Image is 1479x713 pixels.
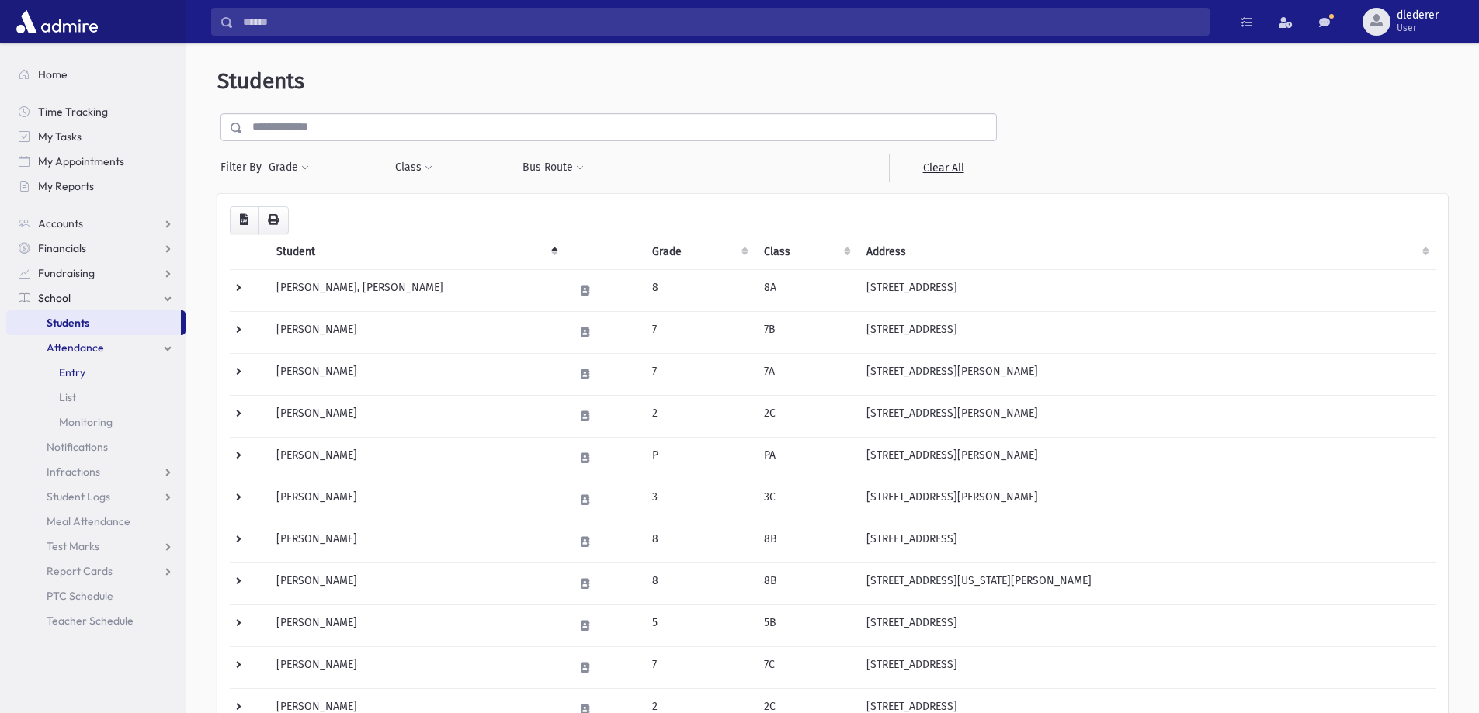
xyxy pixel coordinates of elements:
span: List [59,390,76,404]
td: 7 [643,311,755,353]
span: My Reports [38,179,94,193]
a: Students [6,310,181,335]
a: Time Tracking [6,99,186,124]
span: Teacher Schedule [47,614,134,628]
button: Grade [268,154,310,182]
span: Infractions [47,465,100,479]
span: Filter By [220,159,268,175]
span: User [1397,22,1439,34]
td: [STREET_ADDRESS] [857,646,1436,688]
button: Print [258,206,289,234]
a: Home [6,62,186,87]
th: Address: activate to sort column ascending [857,234,1436,270]
span: My Appointments [38,154,124,168]
td: [STREET_ADDRESS][US_STATE][PERSON_NAME] [857,562,1436,604]
td: [STREET_ADDRESS][PERSON_NAME] [857,479,1436,521]
span: Report Cards [47,564,113,578]
td: [STREET_ADDRESS][PERSON_NAME] [857,437,1436,479]
td: [STREET_ADDRESS][PERSON_NAME] [857,353,1436,395]
span: Students [47,316,89,330]
span: Accounts [38,216,83,230]
td: 8 [643,521,755,562]
a: Infractions [6,459,186,484]
td: 3 [643,479,755,521]
a: My Appointments [6,149,186,174]
span: Notifications [47,440,108,454]
td: [PERSON_NAME] [267,437,564,479]
td: 7B [755,311,857,353]
td: 8A [755,269,857,311]
span: Time Tracking [38,105,108,119]
td: [PERSON_NAME] [267,604,564,646]
input: Search [234,8,1209,36]
td: 2C [755,395,857,437]
span: Test Marks [47,539,99,553]
a: Financials [6,236,186,261]
td: [PERSON_NAME], [PERSON_NAME] [267,269,564,311]
a: My Reports [6,174,186,199]
td: [STREET_ADDRESS] [857,311,1436,353]
a: Meal Attendance [6,509,186,534]
span: Attendance [47,341,104,355]
a: Attendance [6,335,186,360]
td: PA [755,437,857,479]
a: Student Logs [6,484,186,509]
td: [PERSON_NAME] [267,479,564,521]
a: My Tasks [6,124,186,149]
img: AdmirePro [12,6,102,37]
span: School [38,291,71,305]
a: Accounts [6,211,186,236]
span: Students [217,68,304,94]
a: Clear All [889,154,997,182]
td: 8B [755,521,857,562]
td: 7C [755,646,857,688]
td: 7 [643,646,755,688]
button: Class [394,154,433,182]
td: [STREET_ADDRESS][PERSON_NAME] [857,395,1436,437]
td: 5 [643,604,755,646]
th: Class: activate to sort column ascending [755,234,857,270]
td: 3C [755,479,857,521]
td: [PERSON_NAME] [267,311,564,353]
td: [PERSON_NAME] [267,353,564,395]
th: Student: activate to sort column descending [267,234,564,270]
span: Fundraising [38,266,95,280]
a: Entry [6,360,186,385]
span: Monitoring [59,415,113,429]
td: 5B [755,604,857,646]
td: 8B [755,562,857,604]
span: PTC Schedule [47,589,113,603]
a: Report Cards [6,559,186,583]
td: [PERSON_NAME] [267,521,564,562]
th: Grade: activate to sort column ascending [643,234,755,270]
button: CSV [230,206,259,234]
button: Bus Route [522,154,585,182]
a: Fundraising [6,261,186,286]
td: P [643,437,755,479]
td: [PERSON_NAME] [267,562,564,604]
a: School [6,286,186,310]
td: [PERSON_NAME] [267,395,564,437]
span: dlederer [1397,9,1439,22]
td: 8 [643,269,755,311]
td: [PERSON_NAME] [267,646,564,688]
a: PTC Schedule [6,583,186,608]
span: Financials [38,241,86,255]
td: [STREET_ADDRESS] [857,604,1436,646]
span: Entry [59,365,85,379]
td: [STREET_ADDRESS] [857,521,1436,562]
a: Monitoring [6,410,186,434]
span: Home [38,67,68,81]
a: Test Marks [6,534,186,559]
td: 2 [643,395,755,437]
span: Meal Attendance [47,514,130,528]
td: 7A [755,353,857,395]
td: 8 [643,562,755,604]
span: My Tasks [38,130,82,144]
span: Student Logs [47,490,110,504]
a: Teacher Schedule [6,608,186,633]
td: [STREET_ADDRESS] [857,269,1436,311]
a: List [6,385,186,410]
a: Notifications [6,434,186,459]
td: 7 [643,353,755,395]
